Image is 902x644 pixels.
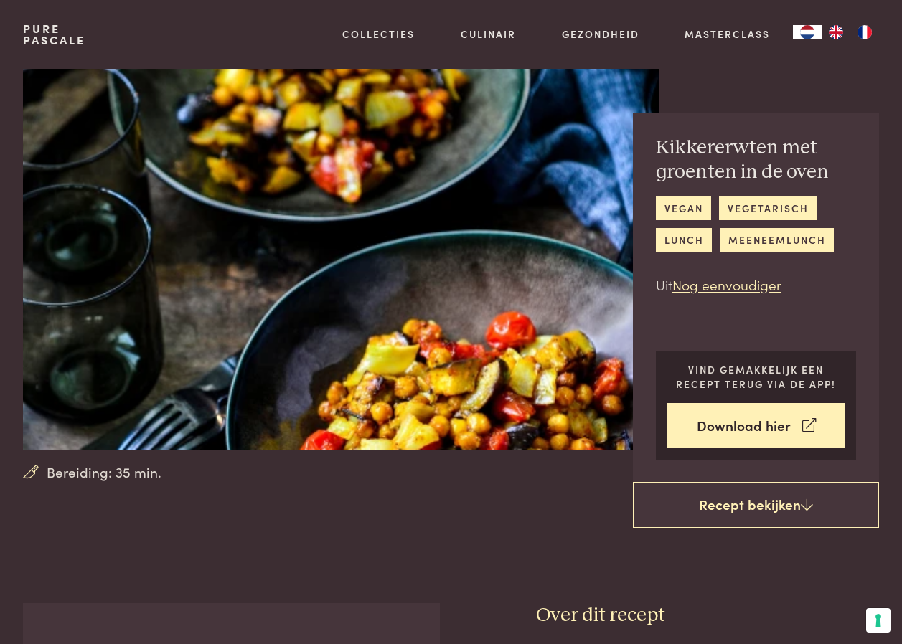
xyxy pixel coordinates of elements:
[633,482,879,528] a: Recept bekijken
[793,25,879,39] aside: Language selected: Nederlands
[793,25,822,39] div: Language
[656,196,711,220] a: vegan
[461,27,516,42] a: Culinair
[793,25,822,39] a: NL
[866,608,891,633] button: Uw voorkeuren voor toestemming voor trackingtechnologieën
[822,25,879,39] ul: Language list
[667,362,845,392] p: Vind gemakkelijk een recept terug via de app!
[23,23,85,46] a: PurePascale
[667,403,845,448] a: Download hier
[822,25,850,39] a: EN
[47,462,161,483] span: Bereiding: 35 min.
[850,25,879,39] a: FR
[562,27,639,42] a: Gezondheid
[656,136,856,185] h2: Kikkererwten met groenten in de oven
[720,228,834,252] a: meeneemlunch
[656,275,856,295] p: Uit
[672,275,781,294] a: Nog eenvoudiger
[719,196,817,220] a: vegetarisch
[342,27,415,42] a: Collecties
[685,27,770,42] a: Masterclass
[656,228,712,252] a: lunch
[23,69,659,450] img: Kikkererwten met groenten in de oven
[536,603,880,628] h3: Over dit recept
